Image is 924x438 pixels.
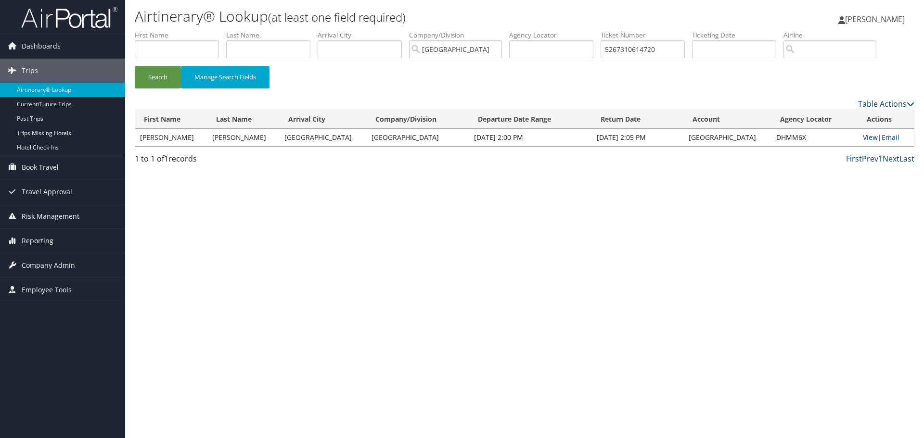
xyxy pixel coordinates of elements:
[409,30,509,40] label: Company/Division
[592,110,684,129] th: Return Date: activate to sort column ascending
[783,30,884,40] label: Airline
[22,253,75,277] span: Company Admin
[22,59,38,83] span: Trips
[268,9,406,25] small: (at least one field required)
[135,6,654,26] h1: Airtinerary® Lookup
[22,278,72,302] span: Employee Tools
[469,129,592,146] td: [DATE] 2:00 PM
[862,153,878,164] a: Prev
[207,129,280,146] td: [PERSON_NAME]
[684,129,771,146] td: [GEOGRAPHIC_DATA]
[882,133,899,142] a: Email
[135,153,319,169] div: 1 to 1 of records
[22,34,61,58] span: Dashboards
[22,204,79,228] span: Risk Management
[845,14,905,25] span: [PERSON_NAME]
[684,110,771,129] th: Account: activate to sort column ascending
[601,30,692,40] label: Ticket Number
[469,110,592,129] th: Departure Date Range: activate to sort column ascending
[207,110,280,129] th: Last Name: activate to sort column ascending
[899,153,914,164] a: Last
[846,153,862,164] a: First
[135,129,207,146] td: [PERSON_NAME]
[858,110,914,129] th: Actions
[226,30,318,40] label: Last Name
[280,129,367,146] td: [GEOGRAPHIC_DATA]
[21,6,117,29] img: airportal-logo.png
[838,5,914,34] a: [PERSON_NAME]
[135,110,207,129] th: First Name: activate to sort column ascending
[318,30,409,40] label: Arrival City
[22,180,72,204] span: Travel Approval
[863,133,878,142] a: View
[592,129,684,146] td: [DATE] 2:05 PM
[771,110,859,129] th: Agency Locator: activate to sort column ascending
[509,30,601,40] label: Agency Locator
[692,30,783,40] label: Ticketing Date
[280,110,367,129] th: Arrival City: activate to sort column ascending
[135,66,181,88] button: Search
[771,129,859,146] td: DHMM6X
[367,129,469,146] td: [GEOGRAPHIC_DATA]
[367,110,469,129] th: Company/Division
[135,30,226,40] label: First Name
[164,153,168,164] span: 1
[22,229,53,253] span: Reporting
[878,153,883,164] a: 1
[858,99,914,109] a: Table Actions
[858,129,914,146] td: |
[883,153,899,164] a: Next
[22,155,59,179] span: Book Travel
[181,66,269,88] button: Manage Search Fields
